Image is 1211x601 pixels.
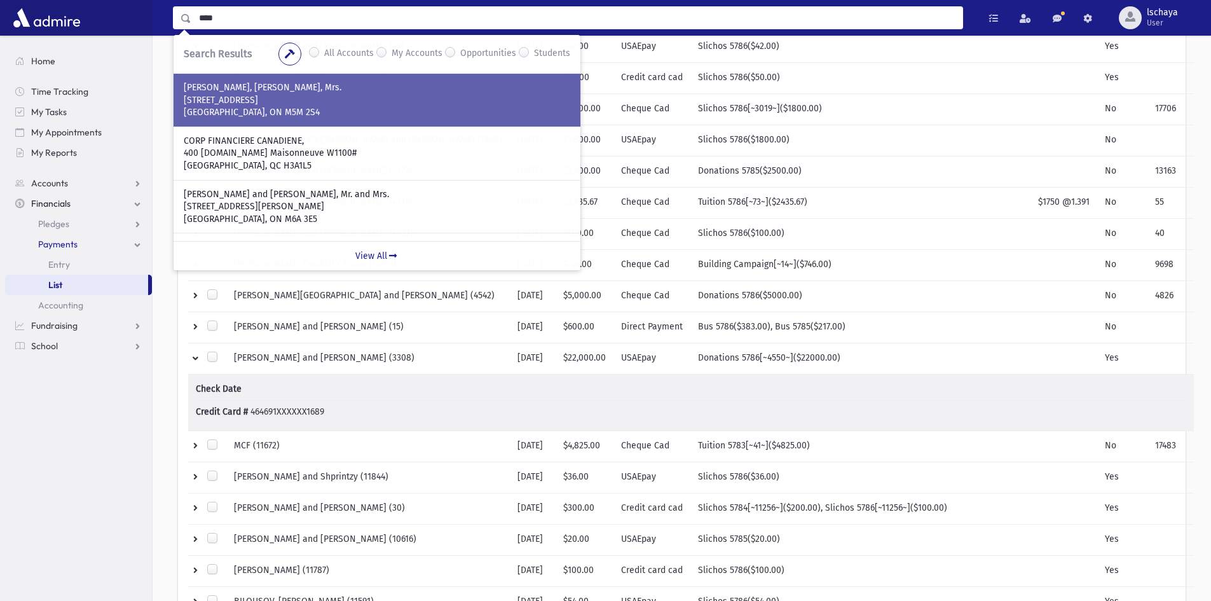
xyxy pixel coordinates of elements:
[613,462,690,493] td: USAEpay
[1097,249,1147,280] td: No
[5,81,152,102] a: Time Tracking
[510,280,556,312] td: [DATE]
[613,62,690,93] td: Credit card cad
[174,241,580,270] a: View All
[690,462,955,493] td: Slichos 5786($36.00)
[510,431,556,462] td: [DATE]
[184,106,570,119] p: [GEOGRAPHIC_DATA], ON M5M 2S4
[1147,249,1194,280] td: 9698
[250,406,324,417] span: 464691XXXXXX1689
[196,405,248,418] span: Credit Card #
[613,125,690,156] td: USAEpay
[5,122,152,142] a: My Appointments
[1097,156,1147,187] td: No
[613,343,690,374] td: USAEpay
[510,493,556,524] td: [DATE]
[613,524,690,555] td: USAEpay
[184,94,570,107] p: [STREET_ADDRESS]
[5,51,152,71] a: Home
[31,177,68,189] span: Accounts
[510,312,556,343] td: [DATE]
[690,187,955,218] td: Tuition 5786[~73~]($2435.67)
[184,147,570,160] p: 400 [DOMAIN_NAME] Maisonneuve W1100#
[1147,93,1194,125] td: 17706
[690,280,955,312] td: Donations 5786($5000.00)
[31,86,88,97] span: Time Tracking
[1030,187,1097,218] td: $1750 @1.391
[1097,280,1147,312] td: No
[38,300,83,311] span: Accounting
[690,249,955,280] td: Building Campaign[~14~]($746.00)
[184,213,570,226] p: [GEOGRAPHIC_DATA], ON M6A 3E5
[5,214,152,234] a: Pledges
[556,249,613,280] td: $746.00
[1147,431,1194,462] td: 17483
[613,312,690,343] td: Direct Payment
[1097,524,1147,555] td: Yes
[226,312,510,343] td: [PERSON_NAME] and [PERSON_NAME] (15)
[690,312,955,343] td: Bus 5786($383.00), Bus 5785($217.00)
[613,431,690,462] td: Cheque Cad
[556,555,613,586] td: $100.00
[184,160,570,172] p: [GEOGRAPHIC_DATA], QC H3A1L5
[31,55,55,67] span: Home
[5,275,148,295] a: List
[1097,218,1147,249] td: No
[48,279,62,291] span: List
[690,218,955,249] td: Slichos 5786($100.00)
[226,524,510,555] td: [PERSON_NAME] and [PERSON_NAME] (10616)
[690,125,955,156] td: Slichos 5786($1800.00)
[556,312,613,343] td: $600.00
[226,343,510,374] td: [PERSON_NAME] and [PERSON_NAME] (3308)
[556,62,613,93] td: $50.00
[1097,312,1147,343] td: No
[5,142,152,163] a: My Reports
[1097,93,1147,125] td: No
[1147,187,1194,218] td: 55
[613,31,690,62] td: USAEpay
[184,200,570,213] p: [STREET_ADDRESS][PERSON_NAME]
[191,6,962,29] input: Search
[460,46,516,62] label: Opportunities
[556,125,613,156] td: $1,800.00
[690,31,955,62] td: Slichos 5786($42.00)
[5,254,152,275] a: Entry
[556,218,613,249] td: $100.00
[690,93,955,125] td: Slichos 5786[~3019~]($1800.00)
[1147,280,1194,312] td: 4826
[1147,156,1194,187] td: 13163
[1147,8,1178,18] span: lschaya
[556,343,613,374] td: $22,000.00
[31,106,67,118] span: My Tasks
[613,187,690,218] td: Cheque Cad
[226,431,510,462] td: MCF (11672)
[556,93,613,125] td: $1,800.00
[613,555,690,586] td: Credit card cad
[690,62,955,93] td: Slichos 5786($50.00)
[1097,493,1147,524] td: Yes
[613,93,690,125] td: Cheque Cad
[613,218,690,249] td: Cheque Cad
[184,135,570,148] p: CORP FINANCIERE CANADIENE,
[184,81,570,94] p: [PERSON_NAME], [PERSON_NAME], Mrs.
[556,462,613,493] td: $36.00
[510,343,556,374] td: [DATE]
[226,555,510,586] td: [PERSON_NAME] (11787)
[690,156,955,187] td: Donations 5785($2500.00)
[1097,187,1147,218] td: No
[196,382,243,396] span: Check Date
[5,315,152,336] a: Fundraising
[1147,18,1178,28] span: User
[48,259,70,270] span: Entry
[690,555,955,586] td: Slichos 5786($100.00)
[1097,125,1147,156] td: No
[556,493,613,524] td: $300.00
[613,156,690,187] td: Cheque Cad
[556,524,613,555] td: $20.00
[556,187,613,218] td: $2,435.67
[31,147,77,158] span: My Reports
[5,173,152,193] a: Accounts
[38,238,78,250] span: Payments
[1147,218,1194,249] td: 40
[510,462,556,493] td: [DATE]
